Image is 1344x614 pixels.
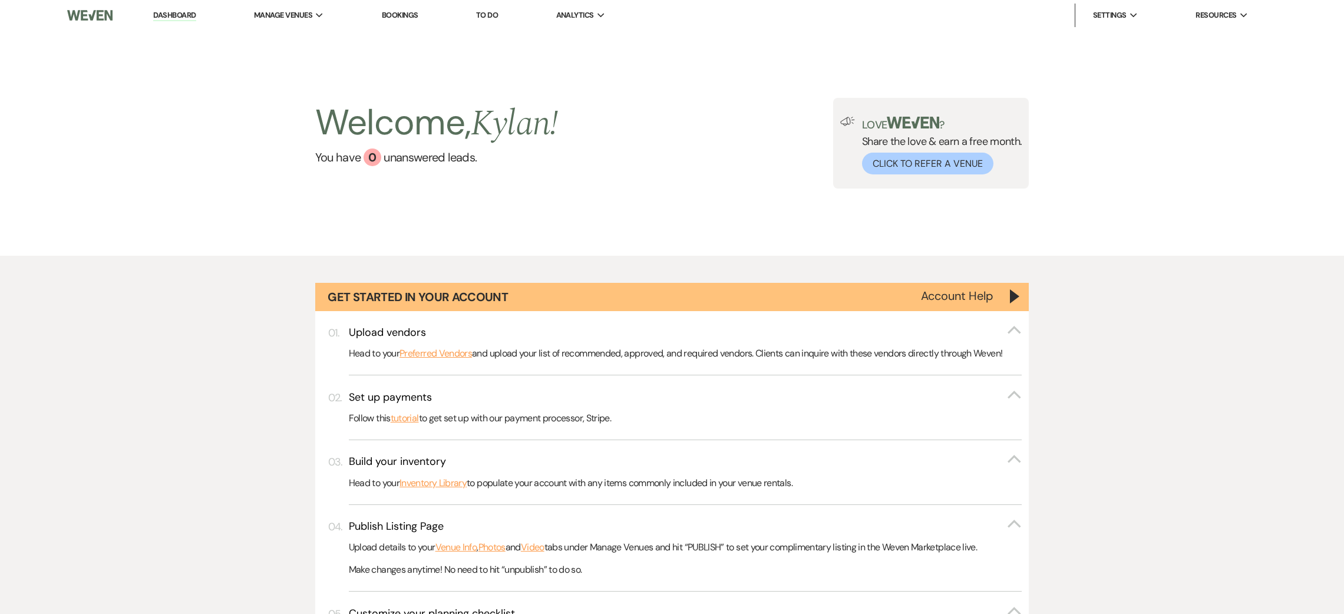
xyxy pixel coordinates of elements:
img: weven-logo-green.svg [887,117,939,128]
button: Account Help [921,290,993,302]
h2: Welcome, [315,98,559,148]
h3: Upload vendors [349,325,426,340]
img: loud-speaker-illustration.svg [840,117,855,126]
p: Head to your to populate your account with any items commonly included in your venue rentals. [349,476,1022,491]
span: Analytics [556,9,594,21]
a: Venue Info [435,540,477,555]
h3: Build your inventory [349,454,446,469]
a: tutorial [391,411,419,426]
a: Preferred Vendors [399,346,472,361]
button: Build your inventory [349,454,1022,469]
button: Set up payments [349,390,1022,405]
p: Upload details to your , and tabs under Manage Venues and hit “PUBLISH” to set your complimentary... [349,540,1022,555]
div: 0 [364,148,381,166]
p: Love ? [862,117,1022,130]
a: Inventory Library [399,476,467,491]
span: Manage Venues [254,9,312,21]
p: Make changes anytime! No need to hit “unpublish” to do so. [349,562,1022,577]
h1: Get Started in Your Account [328,289,508,305]
a: Bookings [382,10,418,20]
a: Video [521,540,544,555]
a: You have 0 unanswered leads. [315,148,559,166]
span: Settings [1093,9,1127,21]
span: Kylan ! [471,97,558,151]
p: Head to your and upload your list of recommended, approved, and required vendors. Clients can inq... [349,346,1022,361]
button: Click to Refer a Venue [862,153,993,174]
a: Dashboard [153,10,196,21]
button: Upload vendors [349,325,1022,340]
h3: Set up payments [349,390,432,405]
span: Resources [1196,9,1236,21]
a: Photos [478,540,506,555]
p: Follow this to get set up with our payment processor, Stripe. [349,411,1022,426]
img: Weven Logo [67,3,113,28]
h3: Publish Listing Page [349,519,444,534]
a: To Do [476,10,498,20]
button: Publish Listing Page [349,519,1022,534]
div: Share the love & earn a free month. [855,117,1022,174]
